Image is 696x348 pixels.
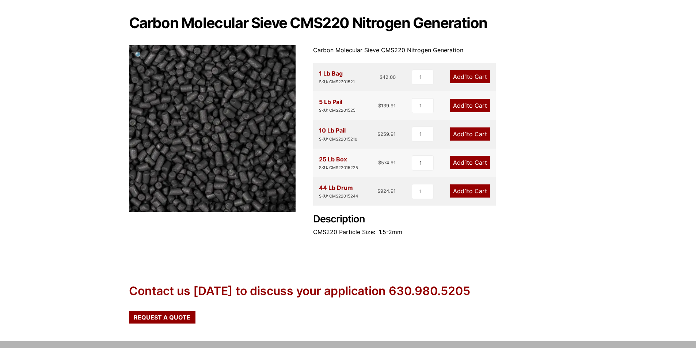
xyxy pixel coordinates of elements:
div: SKU: CMS22015225 [319,164,358,171]
div: SKU: CMS2201521 [319,79,355,85]
a: Add1to Cart [450,70,490,83]
div: 25 Lb Box [319,154,358,171]
span: 1 [464,102,467,109]
a: Add1to Cart [450,127,490,141]
a: Add1to Cart [450,99,490,112]
span: 1 [464,73,467,80]
span: 1 [464,159,467,166]
bdi: 42.00 [380,74,396,80]
span: 🔍 [135,51,143,59]
a: Add1to Cart [450,156,490,169]
bdi: 139.91 [378,103,396,108]
bdi: 259.91 [377,131,396,137]
p: Carbon Molecular Sieve CMS220 Nitrogen Generation [313,45,567,55]
span: Request a Quote [134,314,190,320]
span: $ [377,188,380,194]
span: $ [378,160,381,165]
a: Add1to Cart [450,184,490,198]
div: SKU: CMS22015210 [319,136,357,143]
p: CMS220 Particle Size: 1.5-2mm [313,227,567,237]
span: 1 [464,187,467,195]
h2: Description [313,213,567,225]
div: Contact us [DATE] to discuss your application 630.980.5205 [129,283,470,299]
span: $ [380,74,383,80]
span: $ [377,131,380,137]
div: 10 Lb Pail [319,126,357,142]
div: 1 Lb Bag [319,69,355,85]
div: 5 Lb Pail [319,97,355,114]
a: Request a Quote [129,311,195,324]
span: 1 [464,130,467,138]
div: SKU: CMS22015244 [319,193,358,200]
bdi: 924.91 [377,188,396,194]
a: View full-screen image gallery [129,45,149,65]
h1: Carbon Molecular Sieve CMS220 Nitrogen Generation [129,15,567,31]
div: 44 Lb Drum [319,183,358,200]
bdi: 574.91 [378,160,396,165]
span: $ [378,103,381,108]
div: SKU: CMS2201525 [319,107,355,114]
